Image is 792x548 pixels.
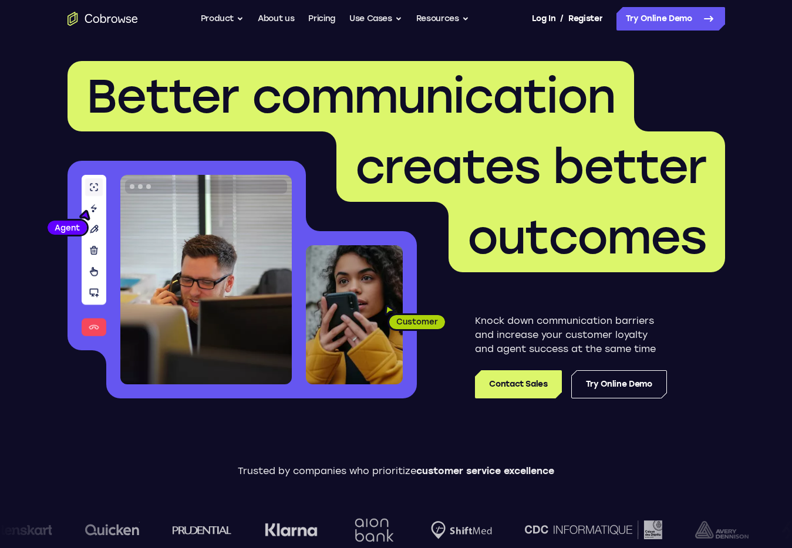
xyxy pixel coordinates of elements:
img: CDC Informatique [524,520,661,539]
img: Klarna [264,523,316,537]
a: Pricing [308,7,335,31]
a: Try Online Demo [571,370,667,398]
img: A customer support agent talking on the phone [120,175,292,384]
a: Try Online Demo [616,7,725,31]
img: Shiftmed [430,521,491,539]
a: About us [258,7,294,31]
span: outcomes [467,209,706,265]
span: Better communication [86,68,615,124]
p: Knock down communication barriers and increase your customer loyalty and agent success at the sam... [475,314,667,356]
button: Product [201,7,244,31]
span: customer service excellence [416,465,554,476]
span: creates better [355,138,706,195]
img: A customer holding their phone [306,245,403,384]
a: Log In [532,7,555,31]
button: Resources [416,7,469,31]
button: Use Cases [349,7,402,31]
a: Register [568,7,602,31]
a: Go to the home page [68,12,138,26]
img: prudential [171,525,231,535]
a: Contact Sales [475,370,561,398]
span: / [560,12,564,26]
